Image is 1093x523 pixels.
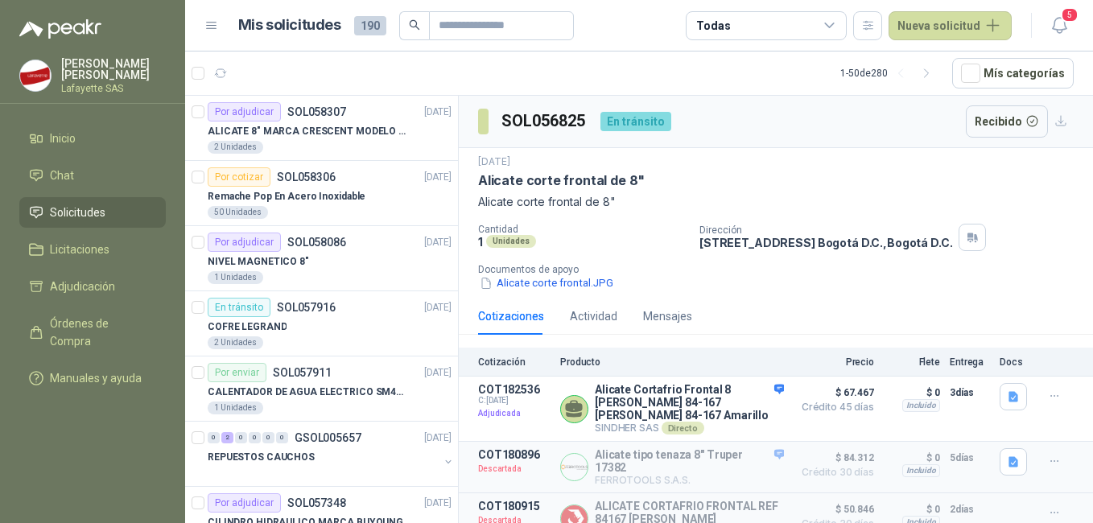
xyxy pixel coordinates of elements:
[208,189,365,204] p: Remache Pop En Acero Inoxidable
[208,336,263,349] div: 2 Unidades
[19,123,166,154] a: Inicio
[208,319,287,335] p: COFRE LEGRAND
[354,16,386,35] span: 190
[884,448,940,467] p: $ 0
[662,422,704,434] div: Directo
[50,315,151,350] span: Órdenes de Compra
[409,19,420,31] span: search
[424,365,452,381] p: [DATE]
[902,464,940,477] div: Incluido
[699,236,952,249] p: [STREET_ADDRESS] Bogotá D.C. , Bogotá D.C.
[478,500,551,513] p: COT180915
[501,109,588,134] h3: SOL056825
[840,60,939,86] div: 1 - 50 de 280
[478,307,544,325] div: Cotizaciones
[287,237,346,248] p: SOL058086
[699,224,952,236] p: Dirección
[478,172,645,189] p: Alicate corte frontal de 8"
[424,170,452,185] p: [DATE]
[208,493,281,513] div: Por adjudicar
[19,160,166,191] a: Chat
[424,300,452,315] p: [DATE]
[50,369,142,387] span: Manuales y ayuda
[61,84,166,93] p: Lafayette SAS
[208,206,268,219] div: 50 Unidades
[185,96,458,161] a: Por adjudicarSOL058307[DATE] ALICATE 8" MARCA CRESCENT MODELO 38008tv2 Unidades
[50,241,109,258] span: Licitaciones
[966,105,1049,138] button: Recibido
[208,254,309,270] p: NIVEL MAGNETICO 8"
[478,461,551,477] p: Descartada
[424,105,452,120] p: [DATE]
[696,17,730,35] div: Todas
[884,356,940,368] p: Flete
[424,430,452,446] p: [DATE]
[50,278,115,295] span: Adjudicación
[262,432,274,443] div: 0
[561,454,588,480] img: Company Logo
[952,58,1074,89] button: Mís categorías
[50,130,76,147] span: Inicio
[208,102,281,121] div: Por adjudicar
[185,356,458,422] a: Por enviarSOL057911[DATE] CALENTADOR DE AGUA ELECTRICO SM400 5-9LITROS1 Unidades
[794,467,874,477] span: Crédito 30 días
[19,197,166,228] a: Solicitudes
[478,356,551,368] p: Cotización
[208,167,270,187] div: Por cotizar
[600,112,671,131] div: En tránsito
[19,308,166,356] a: Órdenes de Compra
[478,396,551,406] span: C: [DATE]
[478,154,510,170] p: [DATE]
[1061,7,1079,23] span: 5
[50,204,105,221] span: Solicitudes
[19,234,166,265] a: Licitaciones
[1000,356,1032,368] p: Docs
[208,402,263,414] div: 1 Unidades
[794,500,874,519] span: $ 50.846
[595,422,784,434] p: SINDHER SAS
[277,302,336,313] p: SOL057916
[185,226,458,291] a: Por adjudicarSOL058086[DATE] NIVEL MAGNETICO 8"1 Unidades
[478,235,483,249] p: 1
[643,307,692,325] div: Mensajes
[794,448,874,467] span: $ 84.312
[570,307,617,325] div: Actividad
[595,383,784,422] p: Alicate Cortafrio Frontal 8 [PERSON_NAME] 84-167 [PERSON_NAME] 84-167 Amarillo
[208,233,281,252] div: Por adjudicar
[884,500,940,519] p: $ 0
[208,141,263,154] div: 2 Unidades
[277,171,336,183] p: SOL058306
[20,60,51,91] img: Company Logo
[478,193,1074,211] p: Alicate corte frontal de 8"
[478,448,551,461] p: COT180896
[273,367,332,378] p: SOL057911
[486,235,536,248] div: Unidades
[478,406,551,422] p: Adjudicada
[560,356,784,368] p: Producto
[249,432,261,443] div: 0
[424,496,452,511] p: [DATE]
[19,271,166,302] a: Adjudicación
[950,356,990,368] p: Entrega
[19,19,101,39] img: Logo peakr
[950,500,990,519] p: 2 días
[794,356,874,368] p: Precio
[478,264,1087,275] p: Documentos de apoyo
[287,497,346,509] p: SOL057348
[884,383,940,402] p: $ 0
[50,167,74,184] span: Chat
[208,450,315,465] p: REPUESTOS CAUCHOS
[208,271,263,284] div: 1 Unidades
[478,383,551,396] p: COT182536
[595,448,784,474] p: Alicate tipo tenaza 8" Truper 17382
[235,432,247,443] div: 0
[478,275,615,292] button: Alicate corte frontal.JPG
[950,448,990,467] p: 5 días
[208,385,408,400] p: CALENTADOR DE AGUA ELECTRICO SM400 5-9LITROS
[889,11,1012,40] button: Nueva solicitud
[19,363,166,393] a: Manuales y ayuda
[794,402,874,412] span: Crédito 45 días
[221,432,233,443] div: 2
[208,124,408,139] p: ALICATE 8" MARCA CRESCENT MODELO 38008tv
[295,432,361,443] p: GSOL005657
